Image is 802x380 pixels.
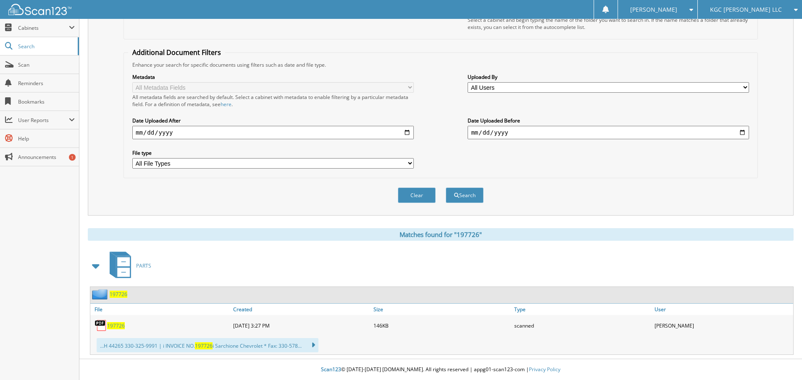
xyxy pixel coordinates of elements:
span: Cabinets [18,24,69,31]
a: File [90,304,231,315]
input: start [132,126,414,139]
label: Date Uploaded Before [468,117,749,124]
a: PARTS [105,249,151,282]
span: KGC [PERSON_NAME] LLC [710,7,782,12]
span: [PERSON_NAME] [630,7,677,12]
div: ...H 44265 330-325-9991 | i INVOICE NO. i Sarchione Chevrolet * Fax: 330-578... [97,338,318,352]
label: File type [132,149,414,156]
span: Search [18,43,74,50]
input: end [468,126,749,139]
a: User [652,304,793,315]
a: 197726 [110,291,127,298]
img: folder2.png [92,289,110,299]
div: Matches found for "197726" [88,228,794,241]
iframe: Chat Widget [760,340,802,380]
span: Announcements [18,154,75,161]
span: Bookmarks [18,98,75,105]
span: Help [18,135,75,142]
img: PDF.png [95,319,107,332]
span: User Reports [18,117,69,124]
a: 197726 [107,322,125,329]
label: Metadata [132,73,414,81]
legend: Additional Document Filters [128,48,225,57]
label: Date Uploaded After [132,117,414,124]
span: Scan123 [321,366,341,373]
button: Clear [398,187,436,203]
img: scan123-logo-white.svg [8,4,71,15]
span: Scan [18,61,75,68]
span: PARTS [136,262,151,269]
div: Enhance your search for specific documents using filters such as date and file type. [128,61,753,68]
span: 197726 [195,342,213,349]
a: Privacy Policy [529,366,560,373]
a: Created [231,304,372,315]
a: Size [371,304,512,315]
label: Uploaded By [468,73,749,81]
a: Type [512,304,653,315]
div: 1 [69,154,76,161]
div: [DATE] 3:27 PM [231,317,372,334]
a: here [221,101,231,108]
div: 146KB [371,317,512,334]
div: © [DATE]-[DATE] [DOMAIN_NAME]. All rights reserved | appg01-scan123-com | [79,359,802,380]
div: Select a cabinet and begin typing the name of the folder you want to search in. If the name match... [468,16,749,31]
button: Search [446,187,484,203]
span: Reminders [18,80,75,87]
div: scanned [512,317,653,334]
div: [PERSON_NAME] [652,317,793,334]
div: All metadata fields are searched by default. Select a cabinet with metadata to enable filtering b... [132,94,414,108]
